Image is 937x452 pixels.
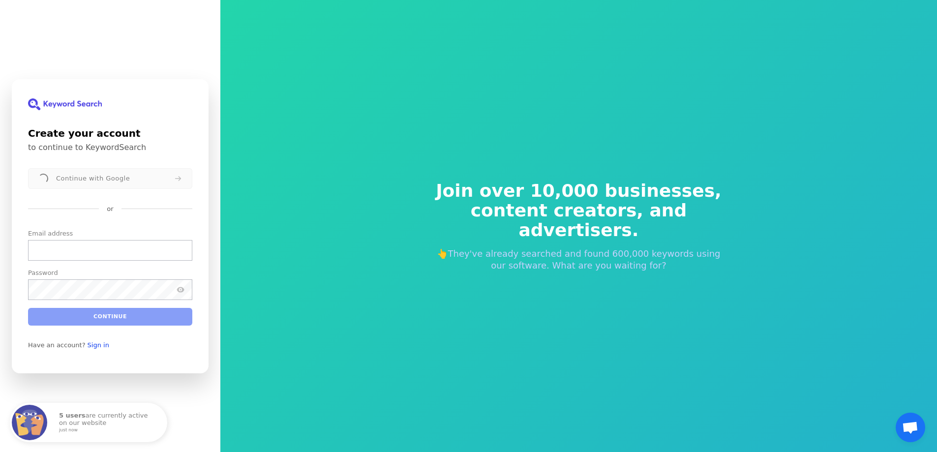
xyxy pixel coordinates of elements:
[12,405,47,440] img: Fomo
[175,283,186,295] button: Show password
[107,205,113,213] p: or
[59,428,154,433] small: just now
[429,201,728,240] span: content creators, and advertisers.
[429,181,728,201] span: Join over 10,000 businesses,
[429,248,728,271] p: 👆They've already searched and found 600,000 keywords using our software. What are you waiting for?
[28,143,192,152] p: to continue to KeywordSearch
[59,412,157,432] p: are currently active on our website
[28,126,192,141] h1: Create your account
[28,341,86,349] span: Have an account?
[59,412,86,419] strong: 5 users
[896,413,925,442] a: Open chat
[28,98,102,110] img: KeywordSearch
[88,341,109,349] a: Sign in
